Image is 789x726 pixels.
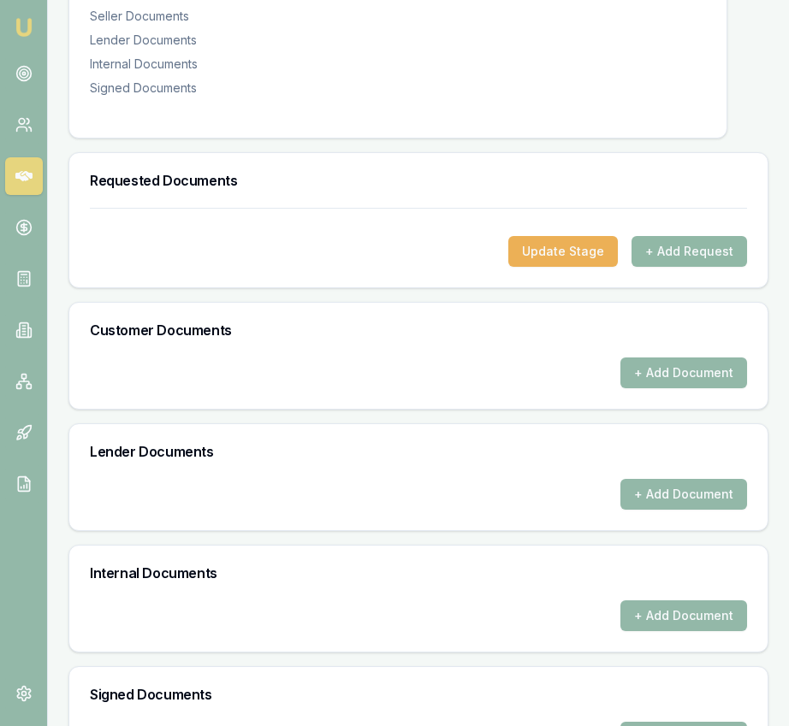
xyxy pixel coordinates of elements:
[14,17,34,38] img: emu-icon-u.png
[632,236,747,267] button: + Add Request
[90,323,747,337] h3: Customer Documents
[90,80,706,97] div: Signed Documents
[620,600,747,631] button: + Add Document
[90,174,747,187] h3: Requested Documents
[90,445,747,458] h3: Lender Documents
[620,479,747,510] button: + Add Document
[90,8,706,25] div: Seller Documents
[620,357,747,388] button: + Add Document
[508,236,618,267] button: Update Stage
[90,688,747,701] h3: Signed Documents
[90,56,706,73] div: Internal Documents
[90,32,706,49] div: Lender Documents
[90,566,747,580] h3: Internal Documents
